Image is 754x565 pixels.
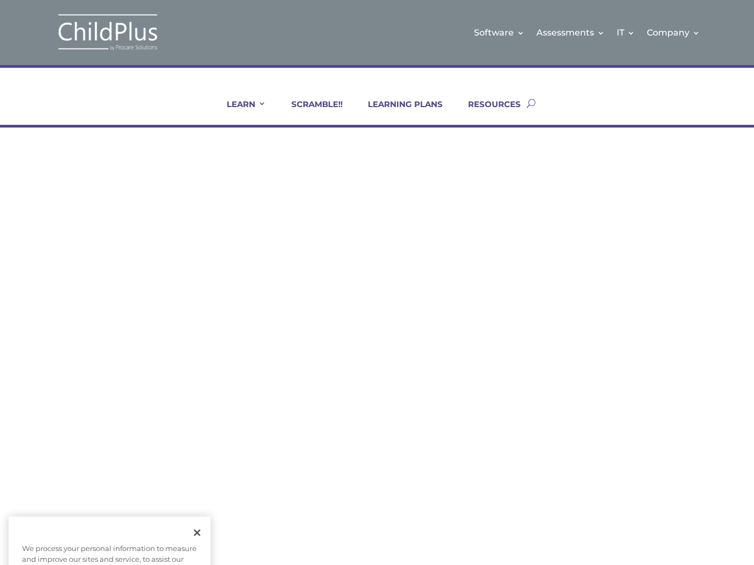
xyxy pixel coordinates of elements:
a: RESOURCES [455,99,521,125]
a: Assessments [536,11,605,54]
a: Company [647,11,700,54]
a: SCRAMBLE!! [278,99,343,125]
a: LEARN [213,99,266,125]
a: IT [617,11,635,54]
a: LEARNING PLANS [354,99,443,125]
a: Software [474,11,525,54]
button: Close [185,521,209,545]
